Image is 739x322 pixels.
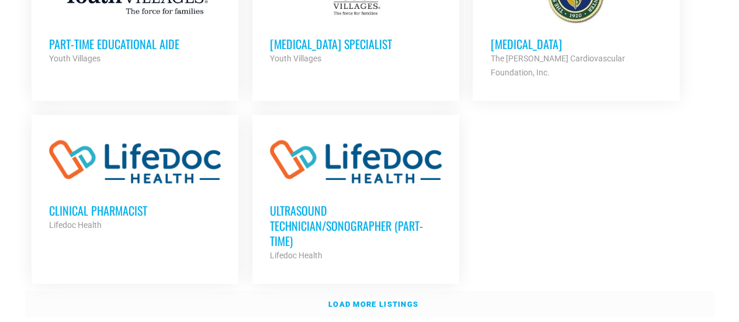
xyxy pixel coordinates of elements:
[270,203,442,248] h3: Ultrasound Technician/Sonographer (Part-Time)
[49,220,102,230] strong: Lifedoc Health
[490,54,624,77] strong: The [PERSON_NAME] Cardiovascular Foundation, Inc.
[49,36,221,51] h3: Part-Time Educational Aide
[270,36,442,51] h3: [MEDICAL_DATA] Specialist
[49,54,100,63] strong: Youth Villages
[490,36,662,51] h3: [MEDICAL_DATA]
[270,54,321,63] strong: Youth Villages
[25,291,714,318] a: Load more listings
[252,115,459,280] a: Ultrasound Technician/Sonographer (Part-Time) Lifedoc Health
[328,300,418,309] strong: Load more listings
[49,203,221,218] h3: Clinical Pharmacist
[32,115,238,250] a: Clinical Pharmacist Lifedoc Health
[270,251,322,260] strong: Lifedoc Health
